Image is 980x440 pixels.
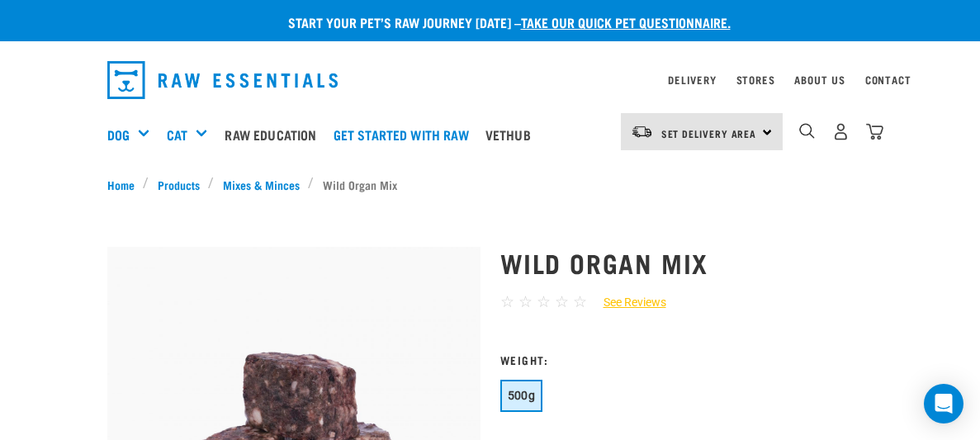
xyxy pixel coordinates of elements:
[865,77,911,83] a: Contact
[500,248,873,277] h1: Wild Organ Mix
[661,130,757,136] span: Set Delivery Area
[555,292,569,311] span: ☆
[668,77,716,83] a: Delivery
[573,292,587,311] span: ☆
[924,384,963,423] div: Open Intercom Messenger
[329,102,481,168] a: Get started with Raw
[832,123,850,140] img: user.png
[220,102,329,168] a: Raw Education
[107,125,130,144] a: Dog
[149,176,208,193] a: Products
[107,176,873,193] nav: breadcrumbs
[167,125,187,144] a: Cat
[587,294,666,311] a: See Reviews
[794,77,845,83] a: About Us
[631,125,653,140] img: van-moving.png
[799,123,815,139] img: home-icon-1@2x.png
[500,292,514,311] span: ☆
[518,292,533,311] span: ☆
[107,176,144,193] a: Home
[94,54,887,106] nav: dropdown navigation
[521,18,731,26] a: take our quick pet questionnaire.
[107,61,339,99] img: Raw Essentials Logo
[537,292,551,311] span: ☆
[214,176,308,193] a: Mixes & Minces
[500,380,543,412] button: 500g
[500,353,873,366] h3: Weight:
[508,389,536,402] span: 500g
[736,77,775,83] a: Stores
[866,123,883,140] img: home-icon@2x.png
[481,102,543,168] a: Vethub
